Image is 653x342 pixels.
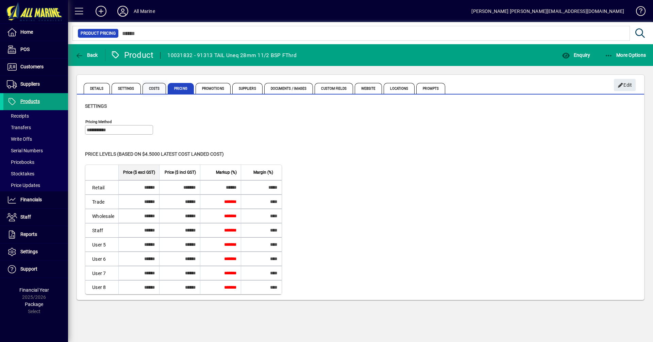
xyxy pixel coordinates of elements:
[264,83,313,94] span: Documents / Images
[123,169,155,176] span: Price ($ excl GST)
[3,41,68,58] a: POS
[3,226,68,243] a: Reports
[560,49,592,61] button: Enquiry
[232,83,263,94] span: Suppliers
[3,24,68,41] a: Home
[85,103,107,109] span: Settings
[20,266,37,272] span: Support
[614,79,636,91] button: Edit
[143,83,166,94] span: Costs
[85,119,112,124] mat-label: Pricing method
[7,113,29,119] span: Receipts
[85,252,118,266] td: User 6
[20,214,31,220] span: Staff
[85,223,118,237] td: Staff
[20,99,40,104] span: Products
[3,122,68,133] a: Transfers
[7,171,34,176] span: Stocktakes
[315,83,353,94] span: Custom Fields
[3,179,68,191] a: Price Updates
[168,83,194,94] span: Pricing
[3,58,68,75] a: Customers
[3,110,68,122] a: Receipts
[167,50,297,61] div: 10031832 - 91313 TAIL Uneq 28mm 11/2 BSP FThrd
[253,169,273,176] span: Margin (%)
[3,261,68,278] a: Support
[3,191,68,208] a: Financials
[90,5,112,17] button: Add
[25,302,43,307] span: Package
[216,169,237,176] span: Markup (%)
[134,6,155,17] div: All Marine
[85,151,224,157] span: Price levels (based on $4.5000 Latest cost landed cost)
[84,83,110,94] span: Details
[20,197,42,202] span: Financials
[85,209,118,223] td: Wholesale
[111,50,154,61] div: Product
[85,237,118,252] td: User 5
[196,83,231,94] span: Promotions
[603,49,648,61] button: More Options
[20,47,30,52] span: POS
[3,168,68,179] a: Stocktakes
[73,49,100,61] button: Back
[7,125,31,130] span: Transfers
[3,145,68,156] a: Serial Numbers
[85,266,118,280] td: User 7
[20,64,44,69] span: Customers
[165,169,196,176] span: Price ($ incl GST)
[85,280,118,294] td: User 8
[85,180,118,194] td: Retail
[7,159,34,165] span: Pricebooks
[112,5,134,17] button: Profile
[7,136,32,142] span: Write Offs
[20,81,40,87] span: Suppliers
[416,83,445,94] span: Prompts
[631,1,644,23] a: Knowledge Base
[7,148,43,153] span: Serial Numbers
[3,156,68,168] a: Pricebooks
[605,52,646,58] span: More Options
[3,133,68,145] a: Write Offs
[81,30,116,37] span: Product Pricing
[355,83,382,94] span: Website
[384,83,415,94] span: Locations
[562,52,590,58] span: Enquiry
[68,49,105,61] app-page-header-button: Back
[7,183,40,188] span: Price Updates
[471,6,624,17] div: [PERSON_NAME] [PERSON_NAME][EMAIL_ADDRESS][DOMAIN_NAME]
[3,76,68,93] a: Suppliers
[618,80,632,91] span: Edit
[112,83,141,94] span: Settings
[3,243,68,260] a: Settings
[85,194,118,209] td: Trade
[3,209,68,226] a: Staff
[20,29,33,35] span: Home
[75,52,98,58] span: Back
[19,287,49,293] span: Financial Year
[20,249,38,254] span: Settings
[20,232,37,237] span: Reports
